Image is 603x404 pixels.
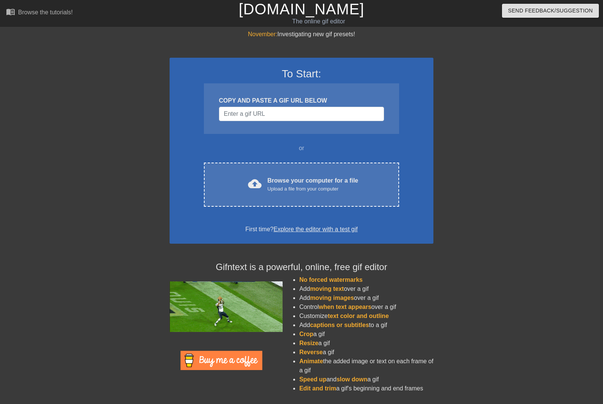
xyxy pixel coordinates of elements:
[179,225,424,234] div: First time?
[205,17,432,26] div: The online gif editor
[299,358,323,364] span: Animate
[299,331,313,337] span: Crop
[299,340,318,346] span: Resize
[268,185,358,193] div: Upload a file from your computer
[299,284,433,293] li: Add over a gif
[299,303,433,312] li: Control over a gif
[337,376,367,382] span: slow down
[299,375,433,384] li: and a gif
[299,293,433,303] li: Add over a gif
[328,313,389,319] span: text color and outline
[310,295,354,301] span: moving images
[274,226,358,232] a: Explore the editor with a test gif
[310,286,344,292] span: moving text
[181,351,262,370] img: Buy Me A Coffee
[299,376,326,382] span: Speed up
[299,330,433,339] li: a gif
[189,144,414,153] div: or
[299,277,363,283] span: No forced watermarks
[239,1,364,17] a: [DOMAIN_NAME]
[268,176,358,193] div: Browse your computer for a file
[310,322,369,328] span: captions or subtitles
[248,31,277,37] span: November:
[170,262,433,273] h4: Gifntext is a powerful, online, free gif editor
[170,30,433,39] div: Investigating new gif presets!
[299,385,336,392] span: Edit and trim
[299,384,433,393] li: a gif's beginning and end frames
[6,7,73,19] a: Browse the tutorials!
[299,357,433,375] li: the added image or text on each frame of a gif
[248,177,262,190] span: cloud_upload
[219,107,384,121] input: Username
[508,6,593,15] span: Send Feedback/Suggestion
[179,68,424,80] h3: To Start:
[299,348,433,357] li: a gif
[502,4,599,18] button: Send Feedback/Suggestion
[219,96,384,105] div: COPY AND PASTE A GIF URL BELOW
[18,9,73,15] div: Browse the tutorials!
[299,321,433,330] li: Add to a gif
[299,349,323,355] span: Reverse
[319,304,372,310] span: when text appears
[6,7,15,16] span: menu_book
[299,312,433,321] li: Customize
[170,281,283,332] img: football_small.gif
[299,339,433,348] li: a gif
